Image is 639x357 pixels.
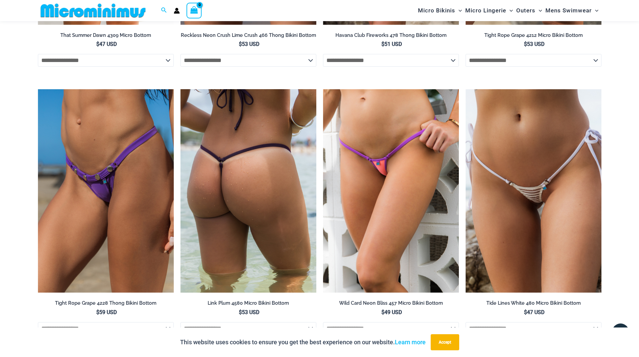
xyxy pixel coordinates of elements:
p: This website uses cookies to ensure you get the best experience on our website. [180,337,426,347]
img: Tight Rope Grape 4228 Thong Bottom 01 [38,89,174,293]
a: Tight Rope Grape 4228 Thong Bottom 01Tight Rope Grape 4228 Thong Bottom 02Tight Rope Grape 4228 T... [38,89,174,293]
h2: Tide Lines White 480 Micro Bikini Bottom [466,300,601,306]
span: $ [239,41,242,47]
span: Micro Bikinis [418,2,455,19]
img: MM SHOP LOGO FLAT [38,3,148,18]
span: Menu Toggle [592,2,598,19]
nav: Site Navigation [415,1,601,20]
bdi: 59 USD [96,309,117,315]
h2: Link Plum 4580 Micro Bikini Bottom [180,300,316,306]
span: $ [524,309,527,315]
bdi: 49 USD [381,309,402,315]
h2: Havana Club Fireworks 478 Thong Bikini Bottom [323,32,459,39]
h2: Tight Rope Grape 4228 Thong Bikini Bottom [38,300,174,306]
h2: Tight Rope Grape 4212 Micro Bikini Bottom [466,32,601,39]
a: Wild Card Neon Bliss 457 Micro Bikini Bottom [323,300,459,309]
a: Tight Rope Grape 4228 Thong Bikini Bottom [38,300,174,309]
span: Menu Toggle [455,2,462,19]
a: Link Plum 4580 Micro Bikini Bottom [180,300,316,309]
a: Account icon link [174,8,180,14]
h2: Wild Card Neon Bliss 457 Micro Bikini Bottom [323,300,459,306]
bdi: 51 USD [381,41,402,47]
a: Tight Rope Grape 4212 Micro Bikini Bottom [466,32,601,41]
span: $ [96,309,99,315]
h2: That Summer Dawn 4309 Micro Bottom [38,32,174,39]
bdi: 53 USD [239,41,259,47]
span: $ [381,41,384,47]
bdi: 53 USD [524,41,544,47]
a: Link Plum 4580 Micro 01Link Plum 4580 Micro 02Link Plum 4580 Micro 02 [180,89,316,293]
a: Wild Card Neon Bliss 312 Top 457 Micro 04Wild Card Neon Bliss 312 Top 457 Micro 05Wild Card Neon ... [323,89,459,293]
img: Tide Lines White 480 Micro 01 [466,89,601,293]
a: Havana Club Fireworks 478 Thong Bikini Bottom [323,32,459,41]
a: Micro BikinisMenu ToggleMenu Toggle [416,2,464,19]
span: $ [381,309,384,315]
a: Learn more [395,339,426,346]
img: Link Plum 4580 Micro 02 [180,89,316,293]
a: Tide Lines White 480 Micro Bikini Bottom [466,300,601,309]
bdi: 47 USD [96,41,117,47]
span: Mens Swimwear [545,2,592,19]
a: View Shopping Cart, empty [187,3,202,18]
span: Micro Lingerie [465,2,506,19]
bdi: 47 USD [524,309,544,315]
span: $ [96,41,99,47]
span: Menu Toggle [506,2,513,19]
h2: Reckless Neon Crush Lime Crush 466 Thong Bikini Bottom [180,32,316,39]
a: OutersMenu ToggleMenu Toggle [515,2,544,19]
button: Accept [431,334,459,350]
span: $ [239,309,242,315]
span: Outers [516,2,535,19]
span: $ [524,41,527,47]
a: Search icon link [161,6,167,15]
a: That Summer Dawn 4309 Micro Bottom [38,32,174,41]
a: Tide Lines White 480 Micro 01Tide Lines White 480 Micro 02Tide Lines White 480 Micro 02 [466,89,601,293]
img: Wild Card Neon Bliss 312 Top 457 Micro 04 [323,89,459,293]
span: Menu Toggle [535,2,542,19]
a: Reckless Neon Crush Lime Crush 466 Thong Bikini Bottom [180,32,316,41]
a: Mens SwimwearMenu ToggleMenu Toggle [544,2,600,19]
a: Micro LingerieMenu ToggleMenu Toggle [464,2,515,19]
bdi: 53 USD [239,309,259,315]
